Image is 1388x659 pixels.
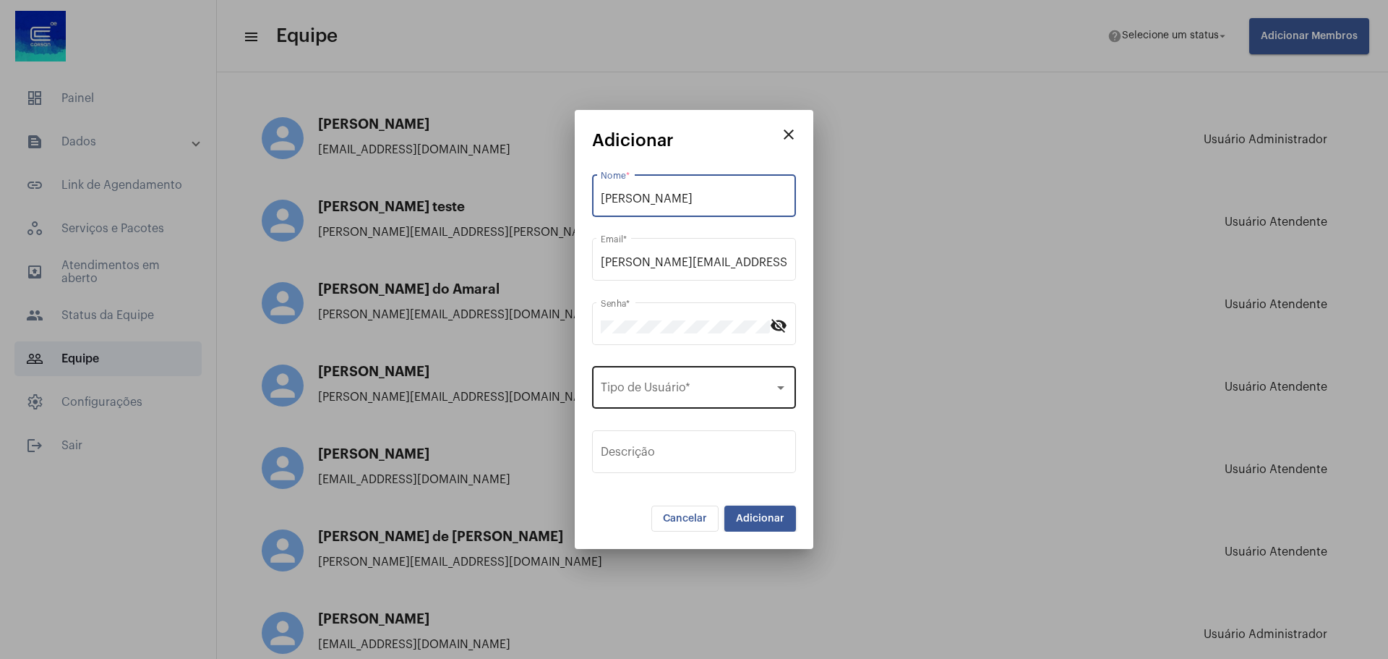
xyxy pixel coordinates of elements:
span: Cancelar [663,514,707,524]
mat-card-title: Adicionar [592,131,774,150]
button: Cancelar [651,506,719,532]
span: Adicionar [736,514,784,524]
mat-icon: visibility_off [770,316,787,333]
input: Email [601,256,787,269]
input: Descrição(opcional) [601,448,787,462]
input: Nome [601,192,787,205]
button: Adicionar [724,506,796,532]
mat-icon: close [780,126,797,143]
